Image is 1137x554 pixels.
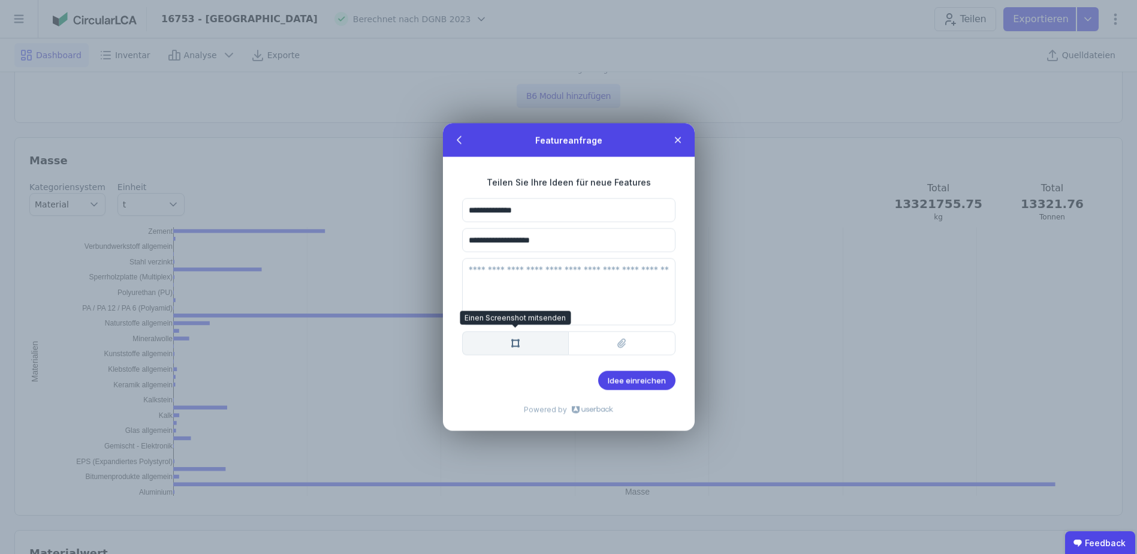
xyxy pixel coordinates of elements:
[516,135,622,145] ubdiv: Featureanfrage
[524,405,614,414] a: Powered by
[598,371,675,390] button: Idee einreichen
[462,176,675,189] div: Teilen Sie Ihre Ideen für neue Features
[460,311,571,325] utooltip: Einen Screenshot mitsenden
[608,376,666,386] span: Idee einreichen
[524,405,567,414] span: Powered by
